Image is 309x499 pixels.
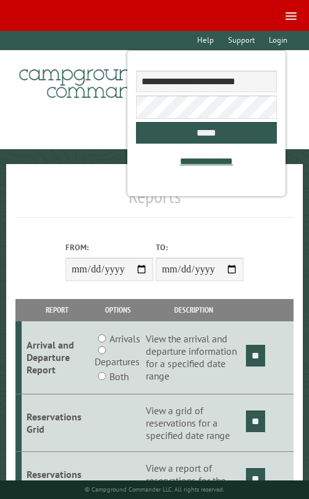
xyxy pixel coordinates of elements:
[263,31,294,50] a: Login
[143,394,244,451] td: View a grid of reservations for a specified date range
[15,55,170,103] img: Campground Commander
[156,241,243,253] label: To:
[95,354,140,369] label: Departures
[22,321,93,394] td: Arrival and Departure Report
[143,299,244,321] th: Description
[109,369,129,384] label: Both
[66,241,153,253] label: From:
[85,485,224,493] small: © Campground Commander LLC. All rights reserved.
[15,184,294,218] h1: Reports
[191,31,219,50] a: Help
[109,331,140,346] label: Arrivals
[22,394,93,451] td: Reservations Grid
[93,299,144,321] th: Options
[143,321,244,394] td: View the arrival and departure information for a specified date range
[222,31,261,50] a: Support
[22,299,93,321] th: Report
